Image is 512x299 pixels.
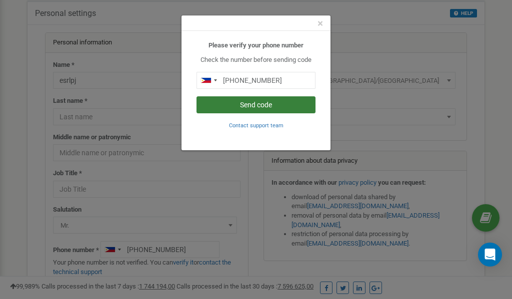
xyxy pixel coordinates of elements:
[478,243,502,267] div: Open Intercom Messenger
[317,18,323,29] button: Close
[196,72,315,89] input: 0905 123 4567
[317,17,323,29] span: ×
[208,41,303,49] b: Please verify your phone number
[197,72,220,88] div: Telephone country code
[229,122,283,129] small: Contact support team
[229,121,283,129] a: Contact support team
[196,55,315,65] p: Check the number before sending code
[196,96,315,113] button: Send code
